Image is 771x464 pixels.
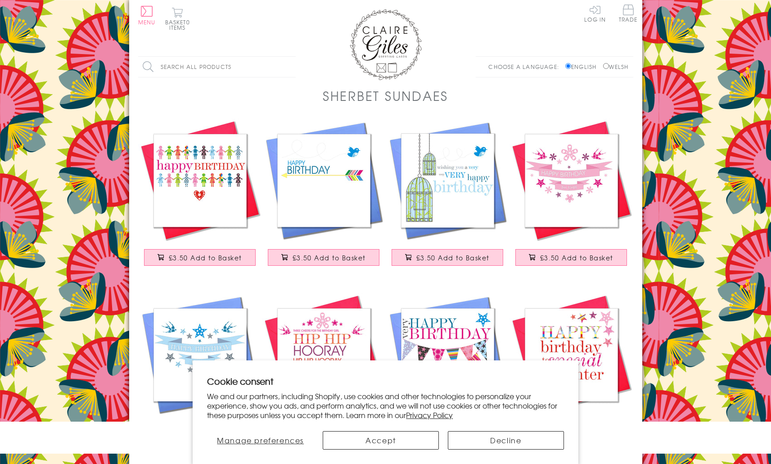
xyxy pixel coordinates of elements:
a: Birthday Card, Patterned Girls, Happy Birthday £3.50 Add to Basket [138,118,262,275]
a: Birthday Card, Pink Banner, Happy Birthday to you £3.50 Add to Basket [509,118,633,275]
img: Birthday Card, Patterned Girls, Happy Birthday [138,118,262,242]
a: Birthday Card, Birdcages, Wishing you a very Happy Birthday £3.50 Add to Basket [386,118,509,275]
img: Birthday Card, Bunting, Very Happy Birthday [386,293,509,417]
h2: Cookie consent [207,375,564,387]
p: Choose a language: [488,63,564,71]
a: Log In [584,5,606,22]
button: Manage preferences [207,431,314,450]
input: Search all products [138,57,296,77]
img: Birthday Card, Pink Stars, Happy Birthday to a special Daughter [509,293,633,417]
h1: Sherbet Sundaes [323,86,448,105]
a: Privacy Policy [406,409,453,420]
button: £3.50 Add to Basket [515,249,627,266]
span: Menu [138,18,156,26]
input: English [565,63,571,69]
p: We and our partners, including Shopify, use cookies and other technologies to personalize your ex... [207,391,564,419]
span: £3.50 Add to Basket [540,253,613,262]
button: £3.50 Add to Basket [144,249,256,266]
img: Claire Giles Greetings Cards [350,9,422,80]
a: Birthday Card, Pink Stars, Happy Birthday to a special Daughter £3.50 Add to Basket [509,293,633,449]
a: Trade [619,5,638,24]
label: English [565,63,601,71]
span: 0 items [169,18,190,32]
label: Welsh [603,63,629,71]
img: Birthday Card, Pink Banner, Happy Birthday to you [509,118,633,242]
button: £3.50 Add to Basket [392,249,503,266]
button: Decline [448,431,564,450]
a: Birthday Card, Pink Heart, three cheers for the birthday girl! £3.50 Add to Basket [262,293,386,449]
img: Birthday Card, Pink Heart, three cheers for the birthday girl! [262,293,386,417]
img: Birthday Card, Birdcages, Wishing you a very Happy Birthday [386,118,509,242]
span: Manage preferences [217,435,304,446]
button: Basket0 items [165,7,190,30]
img: Birthday Card, Arrow and bird, Happy Birthday [262,118,386,242]
a: Birthday Card, Blue Banners, Happy Birthday to you £3.50 Add to Basket [138,293,262,449]
img: Birthday Card, Blue Banners, Happy Birthday to you [138,293,262,417]
a: Birthday Card, Bunting, Very Happy Birthday £3.50 Add to Basket [386,293,509,449]
input: Welsh [603,63,609,69]
button: £3.50 Add to Basket [268,249,379,266]
span: £3.50 Add to Basket [416,253,490,262]
input: Search [287,57,296,77]
span: £3.50 Add to Basket [293,253,366,262]
a: Birthday Card, Arrow and bird, Happy Birthday £3.50 Add to Basket [262,118,386,275]
span: Trade [619,5,638,22]
button: Accept [323,431,439,450]
button: Menu [138,6,156,25]
span: £3.50 Add to Basket [169,253,242,262]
